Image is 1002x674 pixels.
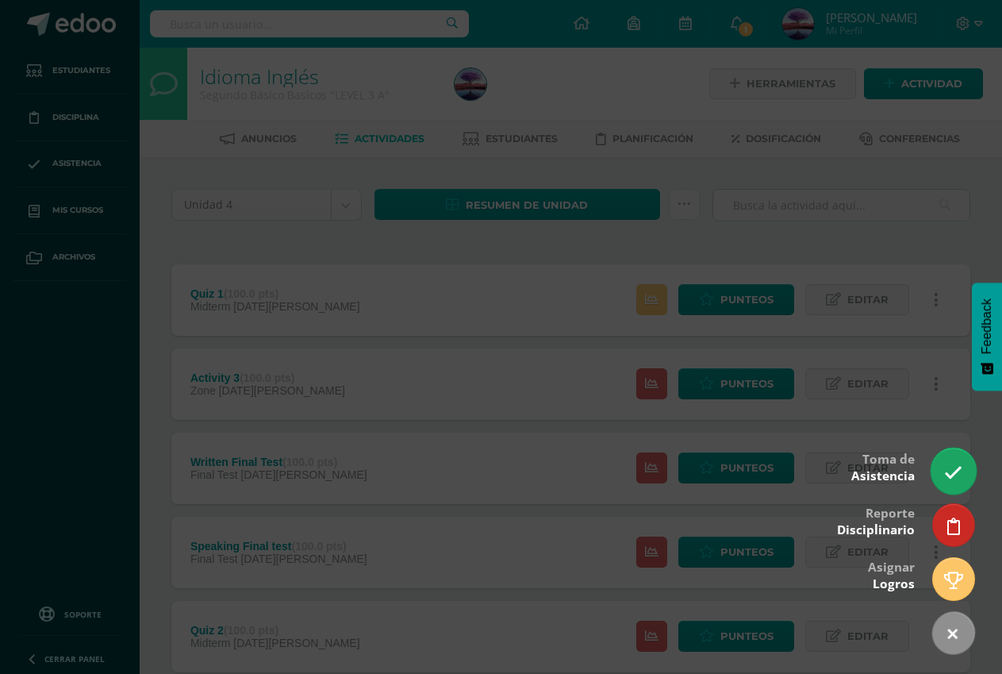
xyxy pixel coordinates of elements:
[972,283,1002,391] button: Feedback - Mostrar encuesta
[851,468,915,484] span: Asistencia
[980,298,994,354] span: Feedback
[837,495,915,546] div: Reporte
[873,576,915,592] span: Logros
[851,441,915,492] div: Toma de
[837,522,915,538] span: Disciplinario
[868,549,915,600] div: Asignar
